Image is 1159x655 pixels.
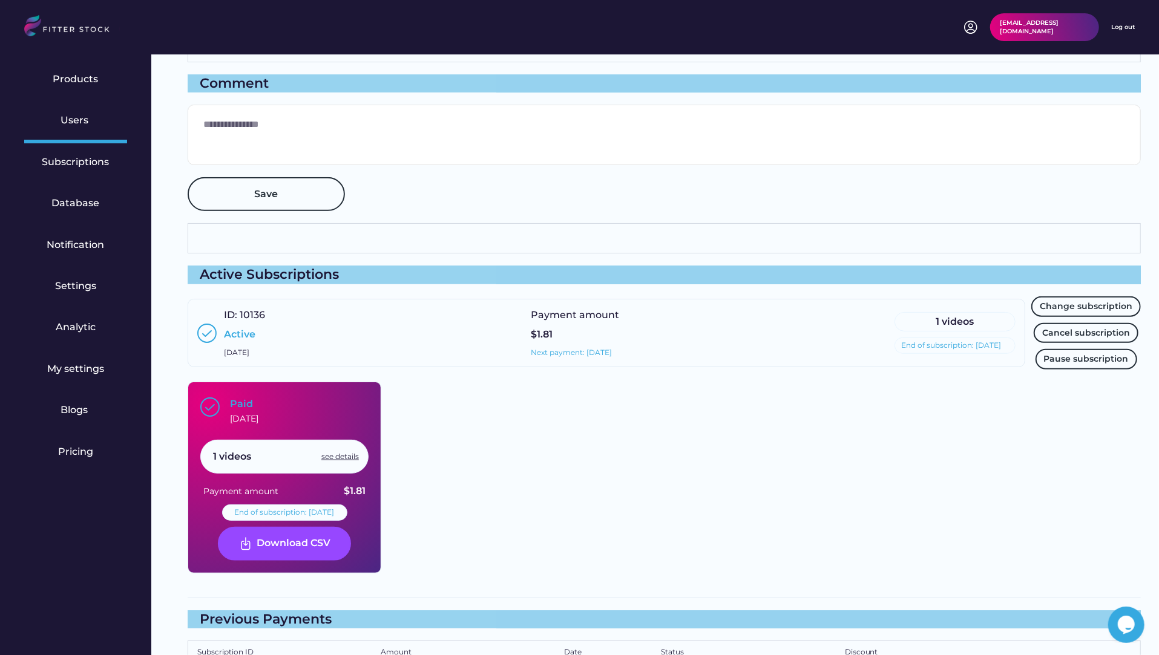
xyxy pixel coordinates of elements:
button: Pause subscription [1036,349,1137,370]
div: End of subscription: [DATE] [235,507,335,518]
div: Settings [55,279,96,293]
div: Analytic [56,321,96,334]
div: [DATE] [230,413,258,425]
button: Cancel subscription [1034,323,1138,344]
div: 1 videos [213,450,251,463]
div: [DATE] [224,348,249,358]
img: Group%201000002397.svg [197,324,217,343]
div: see details [321,452,359,462]
img: profile-circle.svg [964,20,978,34]
img: Frame%20%287%29.svg [238,536,253,551]
div: My settings [47,362,104,376]
div: Payment amount [203,486,278,498]
div: Previous Payments [188,610,1141,629]
img: LOGO.svg [24,15,120,40]
div: Payment amount [531,308,622,322]
div: Next payment: [DATE] [531,348,612,358]
div: ID: 10136 [224,308,265,322]
div: Paid [230,397,253,411]
div: Active [224,328,255,341]
div: 1 videos [901,315,1009,328]
button: Change subscription [1031,296,1141,317]
div: Subscriptions [42,155,110,169]
img: Group%201000002397.svg [200,397,220,417]
div: Users [61,114,91,127]
div: [EMAIL_ADDRESS][DOMAIN_NAME] [1000,19,1089,36]
div: Active Subscriptions [188,266,1141,284]
div: Products [53,73,99,86]
div: End of subscription: [DATE] [901,341,1001,351]
div: $1.81 [344,484,366,498]
div: Pricing [58,445,93,458]
div: Blogs [61,403,91,417]
button: Save [188,177,345,211]
div: Download CSV [257,536,331,551]
div: Notification [47,238,105,252]
div: Log out [1111,23,1135,31]
div: Database [52,197,100,210]
div: Comment [188,74,1141,93]
iframe: chat widget [1108,607,1147,643]
div: $1.81 [531,328,553,341]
